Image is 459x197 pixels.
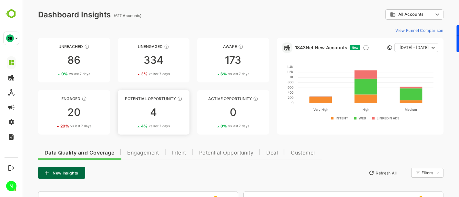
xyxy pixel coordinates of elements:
[398,167,421,179] div: Filters
[377,43,406,52] span: [DATE] - [DATE]
[372,43,416,52] button: [DATE] - [DATE]
[175,90,247,135] a: Active OpportunityThese accounts have open opportunities which might be at any of the Sales Stage...
[48,124,69,128] span: vs last 7 days
[343,168,377,178] button: Refresh All
[149,150,164,155] span: Intent
[382,108,394,111] text: Medium
[46,71,67,76] span: vs last 7 days
[118,71,147,76] div: 3 %
[15,55,87,65] div: 86
[15,107,87,117] div: 20
[118,124,147,128] div: 4 %
[126,71,147,76] span: vs last 7 days
[95,90,167,135] a: Potential OpportunityThese accounts are MQAs and can be passed on to Inside Sales44%vs last 7 days
[175,107,247,117] div: 0
[340,44,347,51] div: Discover new ICP-fit accounts showing engagement — via intent surges, anonymous website visits, L...
[59,96,64,101] div: These accounts are warm, further nurturing would qualify them to MQAs
[267,75,271,79] text: 1K
[3,8,20,20] img: BambooboxLogoMark.f1c84d78b4c51b1a7b5f700c9845e183.svg
[264,65,271,69] text: 1.4K
[105,150,137,155] span: Engagement
[15,10,88,19] div: Dashboard Insights
[265,96,271,99] text: 200
[6,34,14,42] div: DE
[363,8,421,21] div: All Accounts
[62,44,67,49] div: These accounts have not been engaged with for a defined time period
[91,13,121,18] ag: (617 Accounts)
[95,107,167,117] div: 4
[175,38,247,82] a: AwareThese accounts have just entered the buying cycle and need further nurturing1736%vs last 7 days
[376,12,401,17] span: All Accounts
[269,101,271,105] text: 0
[38,124,69,128] div: 20 %
[95,96,167,101] div: Potential Opportunity
[291,108,305,112] text: Very High
[175,96,247,101] div: Active Opportunity
[95,44,167,49] div: Unengaged
[268,150,293,155] span: Customer
[15,96,87,101] div: Engaged
[265,85,271,89] text: 600
[126,124,147,128] span: vs last 7 days
[367,12,411,17] div: All Accounts
[39,71,67,76] div: 0 %
[399,170,411,175] div: Filters
[206,71,227,76] span: vs last 7 days
[265,90,271,94] text: 400
[95,38,167,82] a: UnengagedThese accounts have not shown enough engagement and need nurturing3343%vs last 7 days
[175,55,247,65] div: 173
[7,164,15,172] button: Logout
[141,44,147,49] div: These accounts have not shown enough engagement and need nurturing
[15,44,87,49] div: Unreached
[15,90,87,135] a: EngagedThese accounts are warm, further nurturing would qualify them to MQAs2020%vs last 7 days
[95,55,167,65] div: 334
[6,181,16,191] div: N
[216,44,221,49] div: These accounts have just entered the buying cycle and need further nurturing
[175,44,247,49] div: Aware
[329,46,336,49] span: New
[370,25,421,35] button: View Funnel Comparison
[22,150,92,155] span: Data Quality and Coverage
[244,150,255,155] span: Deal
[15,38,87,82] a: UnreachedThese accounts have not been engaged with for a defined time period860%vs last 7 days
[340,108,347,112] text: High
[198,71,227,76] div: 6 %
[198,124,227,128] div: 0 %
[155,96,160,101] div: These accounts are MQAs and can be passed on to Inside Sales
[230,96,236,101] div: These accounts have open opportunities which might be at any of the Sales Stages
[265,80,271,84] text: 800
[272,45,325,50] a: 1843Net New Accounts
[206,124,227,128] span: vs last 7 days
[365,45,369,50] div: This card does not support filter and segments
[177,150,231,155] span: Potential Opportunity
[15,167,63,179] button: New Insights
[264,70,271,74] text: 1.2K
